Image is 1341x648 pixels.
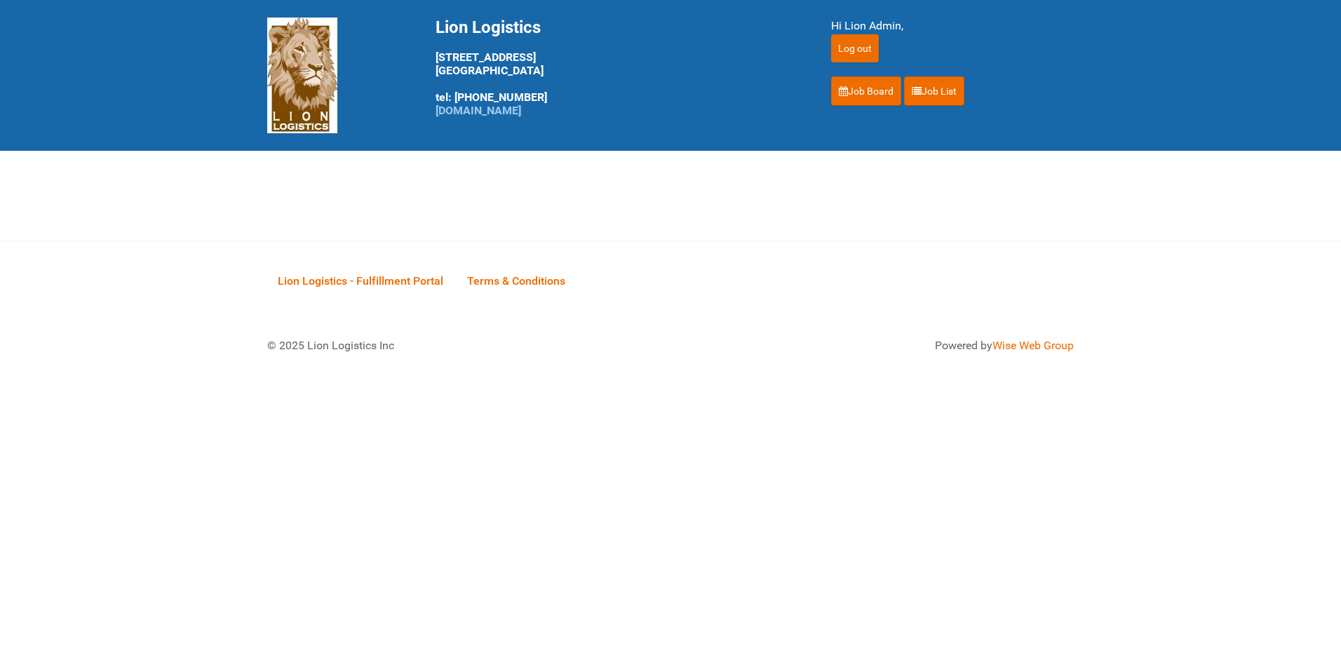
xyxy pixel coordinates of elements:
a: Lion Logistics [267,68,337,81]
div: © 2025 Lion Logistics Inc [257,327,663,365]
div: Hi Lion Admin, [831,18,1074,34]
span: Lion Logistics - Fulfillment Portal [278,274,443,288]
a: Wise Web Group [992,339,1074,352]
a: Terms & Conditions [457,259,576,302]
a: Job Board [831,76,901,106]
a: [DOMAIN_NAME] [436,104,521,117]
span: Lion Logistics [436,18,541,37]
a: Lion Logistics - Fulfillment Portal [267,259,454,302]
div: [STREET_ADDRESS] [GEOGRAPHIC_DATA] tel: [PHONE_NUMBER] [436,18,796,117]
a: Job List [904,76,964,106]
img: Lion Logistics [267,18,337,133]
div: Powered by [688,337,1074,354]
input: Log out [831,34,879,62]
span: Terms & Conditions [467,274,565,288]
